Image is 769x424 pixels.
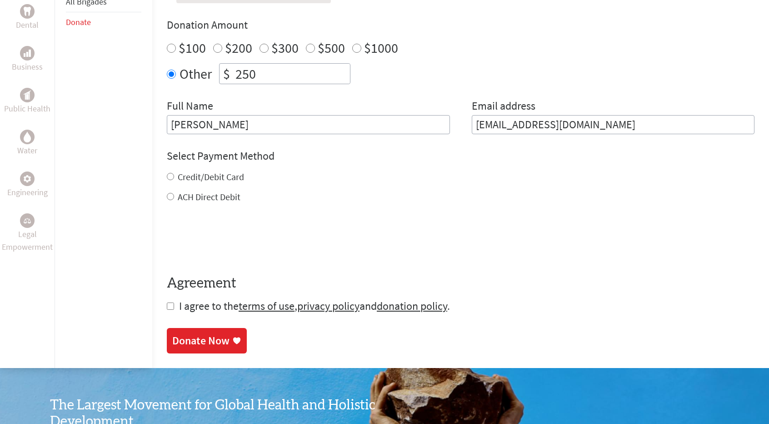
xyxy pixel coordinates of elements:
[12,61,43,73] p: Business
[7,172,48,199] a: EngineeringEngineering
[167,115,450,134] input: Enter Full Name
[167,18,754,32] h4: Donation Amount
[2,228,53,253] p: Legal Empowerment
[167,222,305,257] iframe: reCAPTCHA
[167,99,213,115] label: Full Name
[4,102,50,115] p: Public Health
[297,299,360,313] a: privacy policy
[220,64,234,84] div: $
[178,191,240,202] label: ACH Direct Debit
[24,132,31,142] img: Water
[24,91,31,100] img: Public Health
[17,144,37,157] p: Water
[66,12,141,32] li: Donate
[364,39,398,56] label: $1000
[20,4,35,19] div: Dental
[179,39,206,56] label: $100
[4,88,50,115] a: Public HealthPublic Health
[20,213,35,228] div: Legal Empowerment
[167,275,754,292] h4: Agreement
[239,299,295,313] a: terms of use
[167,328,247,353] a: Donate Now
[179,299,450,313] span: I agree to the , and .
[24,218,31,223] img: Legal Empowerment
[377,299,447,313] a: donation policy
[20,172,35,186] div: Engineering
[225,39,252,56] label: $200
[24,50,31,57] img: Business
[234,64,350,84] input: Enter Amount
[20,46,35,61] div: Business
[167,149,754,163] h4: Select Payment Method
[12,46,43,73] a: BusinessBusiness
[172,333,230,348] div: Donate Now
[2,213,53,253] a: Legal EmpowermentLegal Empowerment
[16,4,39,31] a: DentalDental
[180,63,212,84] label: Other
[472,115,755,134] input: Your Email
[24,7,31,16] img: Dental
[271,39,299,56] label: $300
[318,39,345,56] label: $500
[472,99,535,115] label: Email address
[178,171,244,182] label: Credit/Debit Card
[7,186,48,199] p: Engineering
[16,19,39,31] p: Dental
[20,130,35,144] div: Water
[20,88,35,102] div: Public Health
[17,130,37,157] a: WaterWater
[24,175,31,182] img: Engineering
[66,17,91,27] a: Donate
